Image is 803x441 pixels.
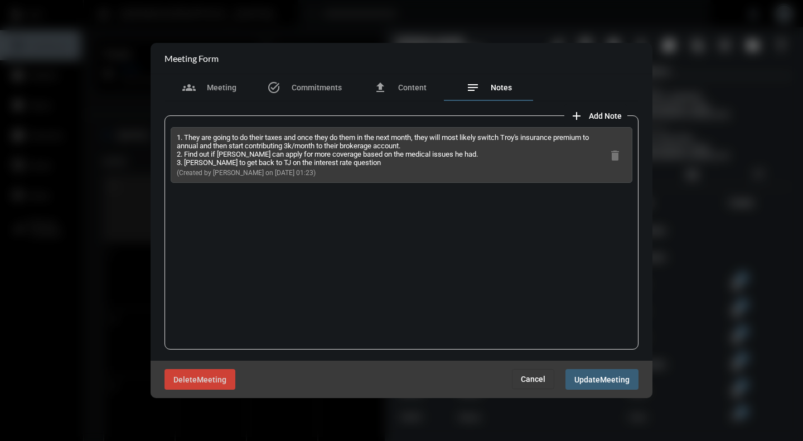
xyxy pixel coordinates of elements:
mat-icon: add [570,109,583,123]
button: Cancel [512,369,554,389]
button: add note [564,104,627,127]
span: Meeting [197,375,226,384]
span: Delete [173,375,197,384]
mat-icon: file_upload [374,81,387,94]
span: Cancel [521,375,545,384]
button: DeleteMeeting [165,369,235,390]
span: Meeting [600,375,630,384]
button: UpdateMeeting [565,369,638,390]
span: Update [574,375,600,384]
mat-icon: groups [182,81,196,94]
span: Commitments [292,83,342,92]
span: (Created by [PERSON_NAME] on [DATE] 01:23) [177,169,316,177]
mat-icon: task_alt [267,81,280,94]
span: Content [398,83,427,92]
button: delete note [604,144,626,166]
p: 1. They are going to do their taxes and once they do them in the next month, they will most likel... [177,133,604,167]
mat-icon: notes [466,81,480,94]
mat-icon: delete [608,149,622,162]
span: Meeting [207,83,236,92]
h2: Meeting Form [165,53,219,64]
span: Add Note [589,112,622,120]
span: Notes [491,83,512,92]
